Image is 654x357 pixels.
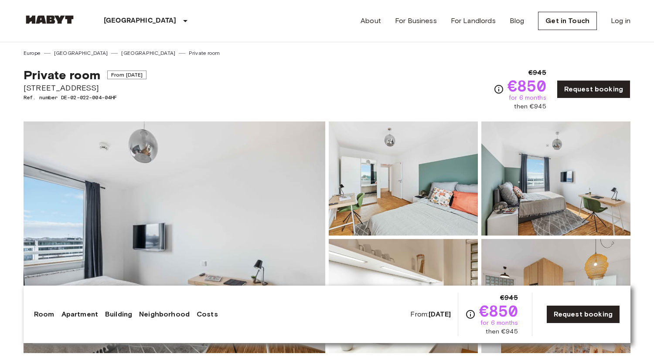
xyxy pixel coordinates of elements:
[479,303,518,319] span: €850
[24,121,325,353] img: Marketing picture of unit DE-02-022-004-04HF
[54,49,108,57] a: [GEOGRAPHIC_DATA]
[508,78,546,94] span: €850
[139,309,190,320] a: Neighborhood
[197,309,218,320] a: Costs
[557,80,630,98] a: Request booking
[107,71,147,79] span: From [DATE]
[34,309,54,320] a: Room
[486,327,518,336] span: then €945
[24,94,146,101] span: Ref. number DE-02-022-004-04HF
[510,16,525,26] a: Blog
[24,15,76,24] img: Habyt
[494,84,504,94] svg: Check cost overview for full price breakdown. Please note that discounts apply to new joiners onl...
[395,16,437,26] a: For Business
[61,309,98,320] a: Apartment
[611,16,630,26] a: Log in
[509,94,546,102] span: for 6 months
[480,319,518,327] span: for 6 months
[500,293,518,303] span: €945
[410,310,451,319] span: From:
[514,102,546,111] span: then €945
[538,12,597,30] a: Get in Touch
[105,309,132,320] a: Building
[429,310,451,318] b: [DATE]
[481,121,630,236] img: Picture of unit DE-02-022-004-04HF
[465,309,476,320] svg: Check cost overview for full price breakdown. Please note that discounts apply to new joiners onl...
[329,121,478,236] img: Picture of unit DE-02-022-004-04HF
[24,67,100,82] span: Private room
[104,16,177,26] p: [GEOGRAPHIC_DATA]
[546,305,620,323] a: Request booking
[121,49,175,57] a: [GEOGRAPHIC_DATA]
[451,16,496,26] a: For Landlords
[329,239,478,353] img: Picture of unit DE-02-022-004-04HF
[24,82,146,94] span: [STREET_ADDRESS]
[24,49,41,57] a: Europe
[481,239,630,353] img: Picture of unit DE-02-022-004-04HF
[189,49,220,57] a: Private room
[528,67,546,78] span: €945
[361,16,381,26] a: About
